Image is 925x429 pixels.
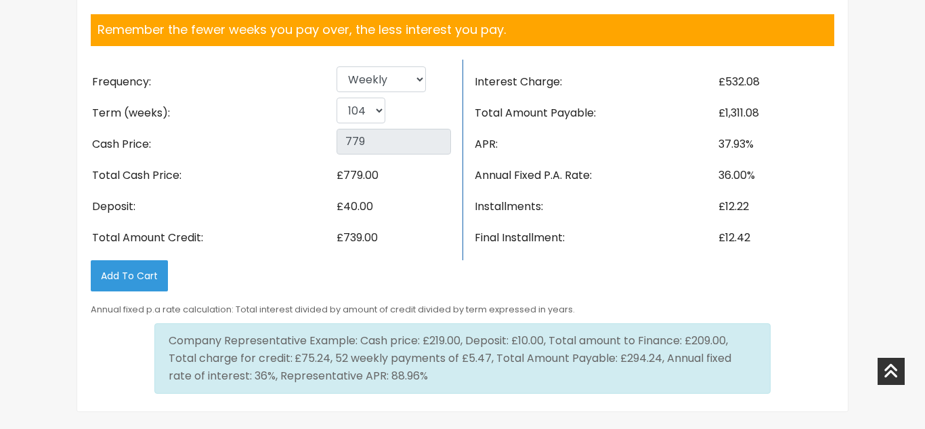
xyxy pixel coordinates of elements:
li: Total Amount Credit: [91,222,335,253]
li: APR: [473,129,717,160]
li: Frequency: [91,66,335,98]
li: £40.00 [335,191,452,222]
span: Remember the fewer weeks you pay over, the less interest you pay. [98,21,506,38]
li: £1,311.08 [717,98,834,129]
li: Final Installment: [473,222,717,253]
li: Total Cash Price: [91,160,335,191]
li: Annual Fixed P.A. Rate: [473,160,717,191]
li: Total Amount Payable: [473,98,717,129]
li: Term (weeks): [91,98,335,129]
span: £75.24, 52 weekly payments of £5.47, Total Amount Payable: £294.24, Annual fixed rate of interest... [169,350,731,384]
li: Interest Charge: [473,66,717,98]
button: Add to Cart [91,260,168,291]
li: 37.93% [717,129,834,160]
small: Annual fixed p.a rate calculation: Total interest divided by amount of credit divided by term exp... [91,304,575,315]
span: Company Representative Example: Cash price: £219.00, Deposit: £10.00, Total amount to Finance: £2... [169,333,728,366]
li: £12.42 [717,222,834,253]
li: Deposit: [91,191,335,222]
li: £12.22 [717,191,834,222]
li: Installments: [473,191,717,222]
li: £739.00 [335,222,452,253]
li: £779.00 [335,160,452,191]
li: Cash Price: [91,129,335,160]
li: 36.00% [717,160,834,191]
li: £532.08 [717,66,834,98]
